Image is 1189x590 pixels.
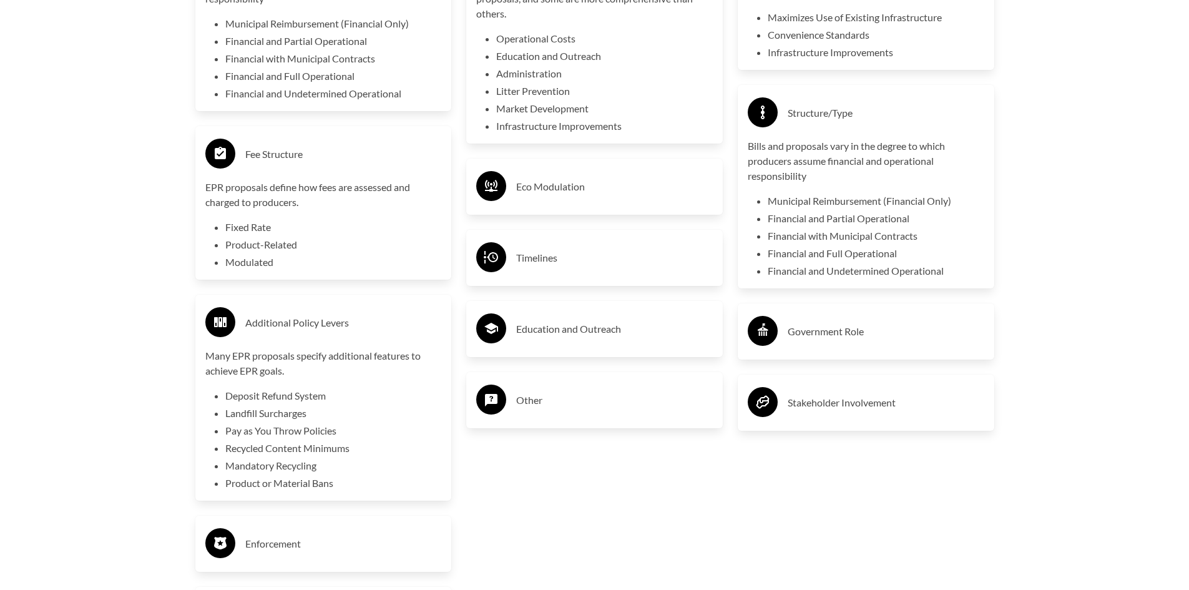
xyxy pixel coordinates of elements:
[225,423,442,438] li: Pay as You Throw Policies
[768,194,984,209] li: Municipal Reimbursement (Financial Only)
[225,441,442,456] li: Recycled Content Minimums
[496,101,713,116] li: Market Development
[205,180,442,210] p: EPR proposals define how fees are assessed and charged to producers.
[516,319,713,339] h3: Education and Outreach
[225,255,442,270] li: Modulated
[225,237,442,252] li: Product-Related
[768,263,984,278] li: Financial and Undetermined Operational
[516,390,713,410] h3: Other
[768,27,984,42] li: Convenience Standards
[768,246,984,261] li: Financial and Full Operational
[768,211,984,226] li: Financial and Partial Operational
[225,458,442,473] li: Mandatory Recycling
[245,534,442,554] h3: Enforcement
[496,66,713,81] li: Administration
[768,45,984,60] li: Infrastructure Improvements
[788,103,984,123] h3: Structure/Type
[768,229,984,243] li: Financial with Municipal Contracts
[788,393,984,413] h3: Stakeholder Involvement
[205,348,442,378] p: Many EPR proposals specify additional features to achieve EPR goals.
[225,69,442,84] li: Financial and Full Operational
[516,248,713,268] h3: Timelines
[245,313,442,333] h3: Additional Policy Levers
[225,220,442,235] li: Fixed Rate
[225,34,442,49] li: Financial and Partial Operational
[496,84,713,99] li: Litter Prevention
[225,16,442,31] li: Municipal Reimbursement (Financial Only)
[225,388,442,403] li: Deposit Refund System
[496,49,713,64] li: Education and Outreach
[225,406,442,421] li: Landfill Surcharges
[245,144,442,164] h3: Fee Structure
[496,119,713,134] li: Infrastructure Improvements
[768,10,984,25] li: Maximizes Use of Existing Infrastructure
[496,31,713,46] li: Operational Costs
[225,51,442,66] li: Financial with Municipal Contracts
[225,86,442,101] li: Financial and Undetermined Operational
[225,476,442,491] li: Product or Material Bans
[788,322,984,342] h3: Government Role
[748,139,984,184] p: Bills and proposals vary in the degree to which producers assume financial and operational respon...
[516,177,713,197] h3: Eco Modulation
